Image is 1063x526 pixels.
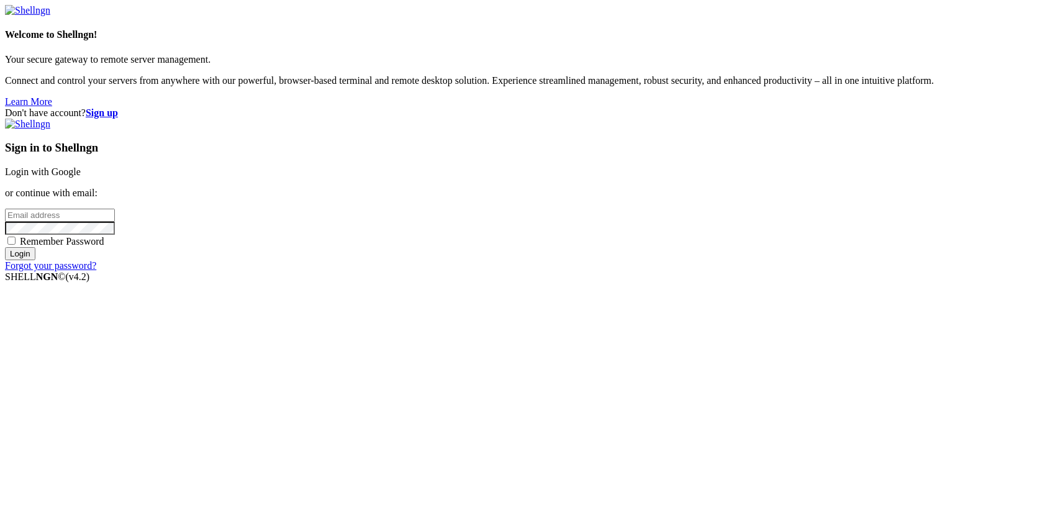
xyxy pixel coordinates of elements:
[5,209,115,222] input: Email address
[5,260,96,271] a: Forgot your password?
[5,188,1058,199] p: or continue with email:
[5,119,50,130] img: Shellngn
[5,271,89,282] span: SHELL ©
[36,271,58,282] b: NGN
[5,107,1058,119] div: Don't have account?
[7,237,16,245] input: Remember Password
[20,236,104,247] span: Remember Password
[86,107,118,118] a: Sign up
[5,54,1058,65] p: Your secure gateway to remote server management.
[5,75,1058,86] p: Connect and control your servers from anywhere with our powerful, browser-based terminal and remo...
[66,271,90,282] span: 4.2.0
[5,29,1058,40] h4: Welcome to Shellngn!
[5,247,35,260] input: Login
[5,141,1058,155] h3: Sign in to Shellngn
[5,5,50,16] img: Shellngn
[5,166,81,177] a: Login with Google
[5,96,52,107] a: Learn More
